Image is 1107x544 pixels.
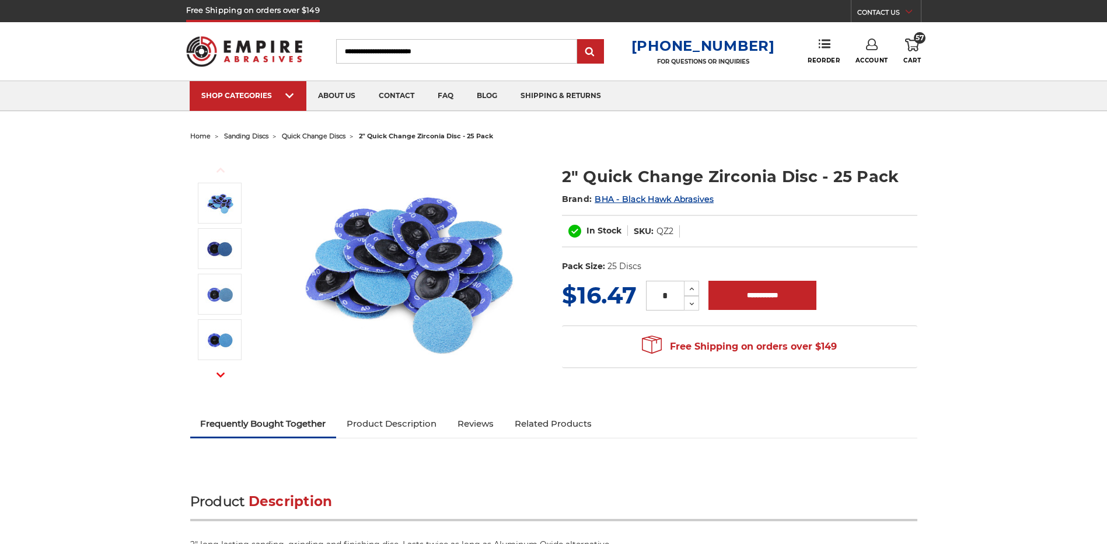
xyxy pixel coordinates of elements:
[359,132,493,140] span: 2" quick change zirconia disc - 25 pack
[465,81,509,111] a: blog
[504,411,602,437] a: Related Products
[631,58,775,65] p: FOR QUESTIONS OR INQUIRIES
[367,81,426,111] a: contact
[224,132,268,140] a: sanding discs
[595,194,714,204] a: BHA - Black Hawk Abrasives
[634,225,654,238] dt: SKU:
[306,81,367,111] a: about us
[190,132,211,140] a: home
[656,225,673,238] dd: QZ2
[914,32,926,44] span: 57
[290,153,523,386] img: Assortment of 2-inch Metalworking Discs, 80 Grit, Quick Change, with durable Zirconia abrasive by...
[642,335,837,358] span: Free Shipping on orders over $149
[607,260,641,273] dd: 25 Discs
[190,493,245,510] span: Product
[207,158,235,183] button: Previous
[205,325,235,354] img: 2-inch 80 Grit Zirconia Discs with Roloc attachment, ideal for smoothing and finishing tasks in m...
[447,411,504,437] a: Reviews
[426,81,465,111] a: faq
[282,132,345,140] a: quick change discs
[205,189,235,218] img: Assortment of 2-inch Metalworking Discs, 80 Grit, Quick Change, with durable Zirconia abrasive by...
[808,39,840,64] a: Reorder
[562,165,917,188] h1: 2" Quick Change Zirconia Disc - 25 Pack
[808,57,840,64] span: Reorder
[903,39,921,64] a: 57 Cart
[579,40,602,64] input: Submit
[509,81,613,111] a: shipping & returns
[631,37,775,54] a: [PHONE_NUMBER]
[205,234,235,263] img: Side-by-side view of 2-inch 40 Grit Zirconia Discs with Roloc fastening, showcasing both front an...
[201,91,295,100] div: SHOP CATEGORIES
[207,362,235,388] button: Next
[857,6,921,22] a: CONTACT US
[190,411,337,437] a: Frequently Bought Together
[205,280,235,309] img: Pair of 2-inch Quick Change Sanding Discs, 60 Grit, with Zirconia abrasive and roloc attachment f...
[562,194,592,204] span: Brand:
[186,29,303,74] img: Empire Abrasives
[562,281,637,309] span: $16.47
[249,493,333,510] span: Description
[562,260,605,273] dt: Pack Size:
[586,225,621,236] span: In Stock
[336,411,447,437] a: Product Description
[903,57,921,64] span: Cart
[855,57,888,64] span: Account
